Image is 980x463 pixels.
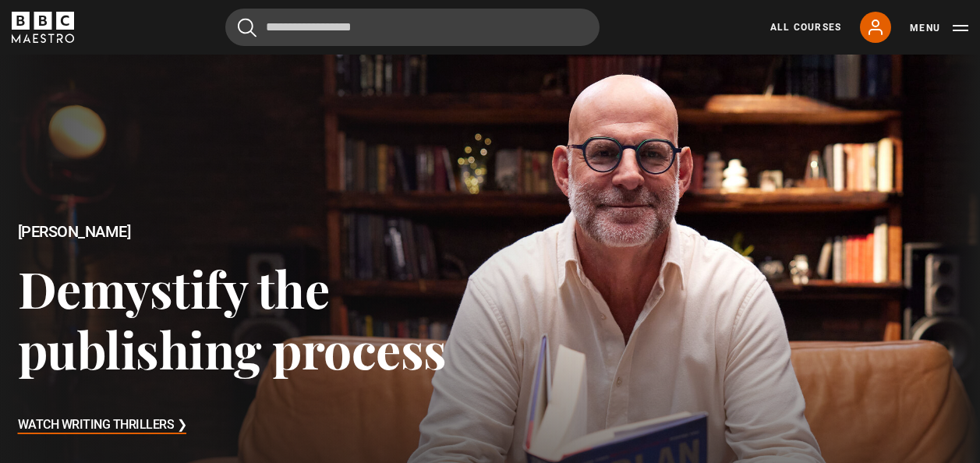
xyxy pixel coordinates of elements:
[770,20,841,34] a: All Courses
[18,223,490,241] h2: [PERSON_NAME]
[225,9,600,46] input: Search
[18,414,187,437] h3: Watch Writing Thrillers ❯
[12,12,74,43] svg: BBC Maestro
[18,258,490,379] h3: Demystify the publishing process
[910,20,968,36] button: Toggle navigation
[238,18,256,37] button: Submit the search query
